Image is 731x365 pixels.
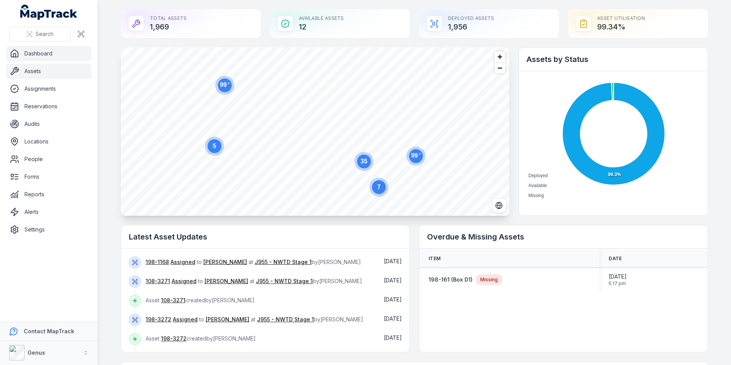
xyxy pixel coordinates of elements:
[24,328,74,334] strong: Contact MapTrack
[609,273,627,287] time: 04/08/2025, 5:17:25 pm
[609,256,622,262] span: Date
[6,169,91,184] a: Forms
[161,335,187,342] a: 198-3272
[377,184,381,190] text: 7
[528,193,544,198] span: Missing
[528,183,547,188] span: Available
[146,258,169,266] a: 198-1168
[173,316,198,323] a: Assigned
[384,277,402,284] span: [DATE]
[20,5,78,20] a: MapTrack
[609,280,627,287] span: 5:17 pm
[384,296,402,303] time: 10/08/2025, 4:51:13 pm
[384,277,402,284] time: 10/08/2025, 4:52:01 pm
[146,278,362,284] span: to at by [PERSON_NAME]
[172,277,197,285] a: Assigned
[494,51,505,62] button: Zoom in
[36,30,54,38] span: Search
[206,316,249,323] a: [PERSON_NAME]
[476,274,502,285] div: Missing
[6,152,91,167] a: People
[6,99,91,114] a: Reservations
[384,258,402,264] time: 10/08/2025, 5:20:12 pm
[384,258,402,264] span: [DATE]
[6,204,91,220] a: Alerts
[146,259,361,265] span: to at by [PERSON_NAME]
[146,316,363,323] span: to at by [PERSON_NAME]
[227,81,230,85] tspan: +
[146,335,256,342] span: Asset created by [PERSON_NAME]
[384,315,402,322] span: [DATE]
[257,316,314,323] a: J955 - NWTD Stage 1
[411,152,421,159] text: 99
[384,334,402,341] span: [DATE]
[6,187,91,202] a: Reports
[494,62,505,73] button: Zoom out
[6,81,91,96] a: Assignments
[146,316,171,323] a: 198-3272
[429,276,473,284] a: 198-161 (Box D1)
[384,296,402,303] span: [DATE]
[419,152,421,156] tspan: +
[146,277,170,285] a: 108-3271
[256,277,313,285] a: J955 - NWTD Stage 1
[528,173,548,178] span: Deployed
[121,47,509,216] canvas: Map
[255,258,312,266] a: J955 - NWTD Stage 1
[429,256,440,262] span: Item
[384,315,402,322] time: 10/08/2025, 4:50:19 pm
[609,273,627,280] span: [DATE]
[427,231,700,242] h2: Overdue & Missing Assets
[213,143,216,149] text: 5
[203,258,247,266] a: [PERSON_NAME]
[6,64,91,79] a: Assets
[492,198,506,213] button: Switch to Satellite View
[9,27,71,41] button: Search
[361,158,367,165] text: 35
[384,334,402,341] time: 10/08/2025, 4:49:44 pm
[6,116,91,132] a: Audits
[6,222,91,237] a: Settings
[526,54,700,65] h2: Assets by Status
[161,297,185,304] a: 108-3271
[171,258,195,266] a: Assigned
[129,231,402,242] h2: Latest Asset Updates
[220,81,230,88] text: 99
[6,46,91,61] a: Dashboard
[146,297,255,303] span: Asset created by [PERSON_NAME]
[28,349,45,356] strong: Genus
[205,277,248,285] a: [PERSON_NAME]
[6,134,91,149] a: Locations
